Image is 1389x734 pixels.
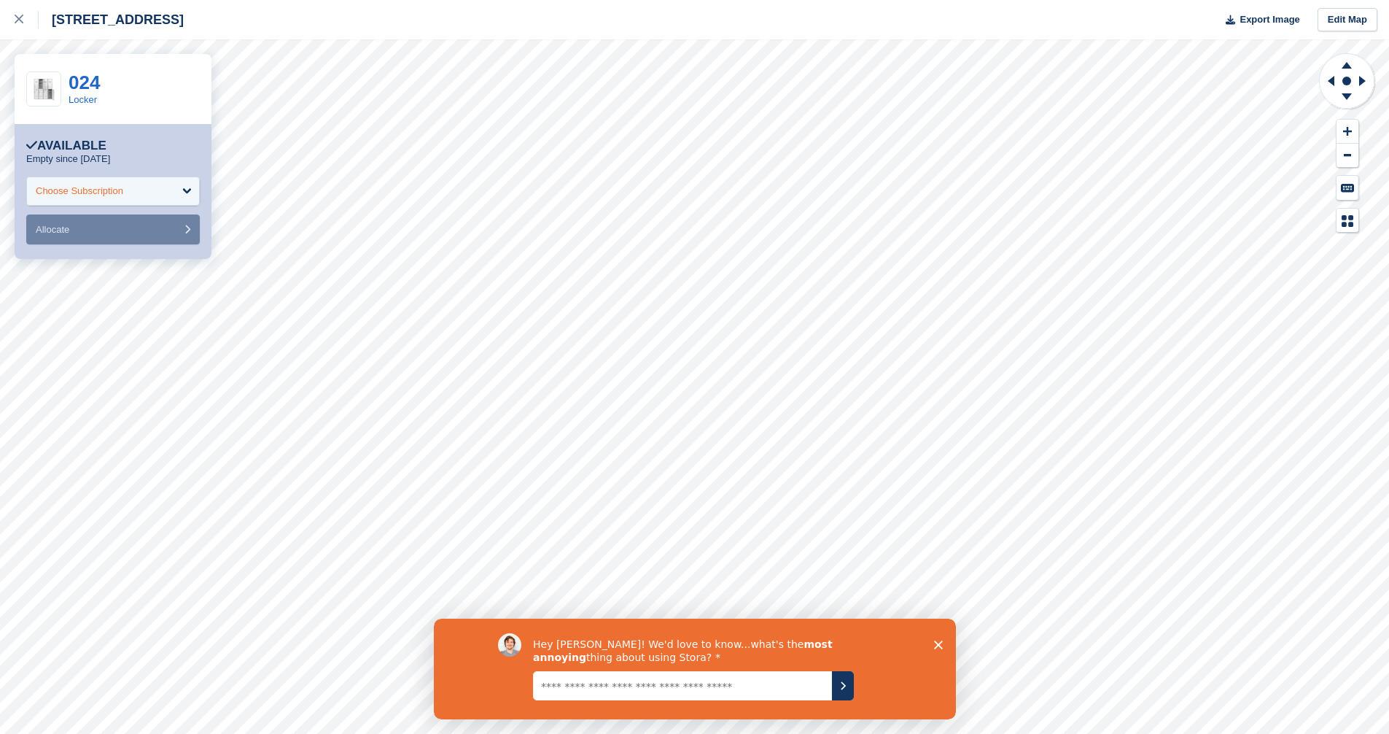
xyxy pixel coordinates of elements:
[1240,12,1299,27] span: Export Image
[1318,8,1377,32] a: Edit Map
[1217,8,1300,32] button: Export Image
[1337,120,1358,144] button: Zoom In
[69,94,97,105] a: Locker
[36,184,123,198] div: Choose Subscription
[1337,209,1358,233] button: Map Legend
[39,11,184,28] div: [STREET_ADDRESS]
[26,153,110,165] p: Empty since [DATE]
[26,139,106,153] div: Available
[26,215,200,244] button: Allocate
[27,77,61,102] img: AdobeStock_336629645.jpeg
[1337,176,1358,200] button: Keyboard Shortcuts
[1337,144,1358,168] button: Zoom Out
[36,224,69,235] span: Allocate
[434,619,956,719] iframe: Survey by David from Stora
[69,72,100,93] a: 024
